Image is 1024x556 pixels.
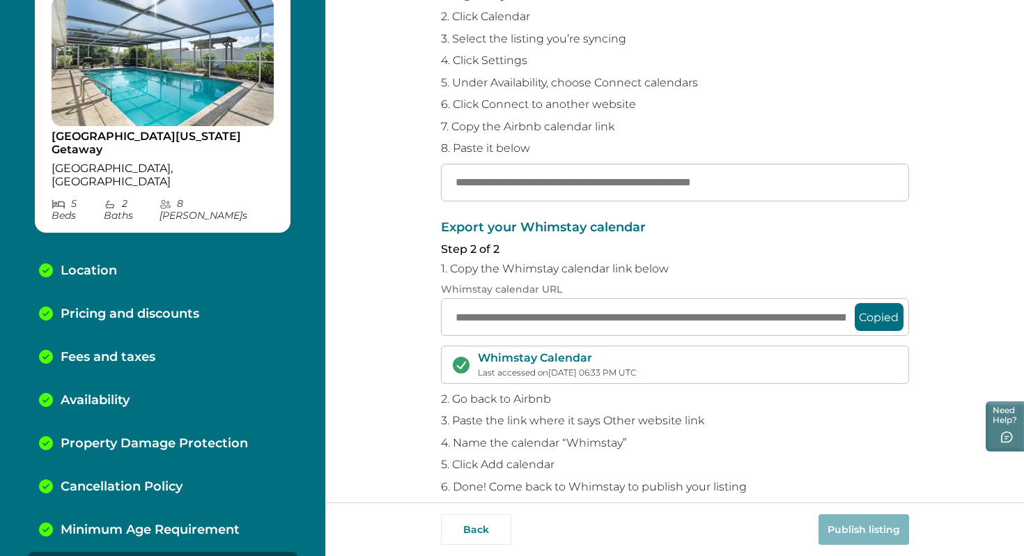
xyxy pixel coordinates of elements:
[441,76,909,90] p: 5. Under Availability, choose Connect calendars
[441,284,909,295] p: Whimstay calendar URL
[441,242,909,256] p: Step 2 of 2
[441,392,909,406] p: 2. Go back to Airbnb
[441,262,909,276] p: 1. Copy the Whimstay calendar link below
[441,414,909,428] p: 3. Paste the link where it says Other website link
[61,307,199,322] p: Pricing and discounts
[61,523,240,538] p: Minimum Age Requirement
[61,393,130,408] p: Availability
[61,263,117,279] p: Location
[441,54,909,68] p: 4. Click Settings
[441,480,909,494] p: 6. Done! Come back to Whimstay to publish your listing
[441,436,909,450] p: 4. Name the calendar “Whimstay”
[478,368,636,378] p: Last accessed on [DATE] 06:33 PM UTC
[441,120,909,134] p: 7. Copy the Airbnb calendar link
[819,514,909,545] button: Publish listing
[52,198,104,222] p: 5 Bed s
[104,198,159,222] p: 2 Bath s
[160,198,274,222] p: 8 [PERSON_NAME] s
[61,479,183,495] p: Cancellation Policy
[441,141,909,155] p: 8. Paste it below
[52,130,274,157] p: [GEOGRAPHIC_DATA][US_STATE] Getaway
[52,162,274,189] p: [GEOGRAPHIC_DATA], [GEOGRAPHIC_DATA]
[855,303,903,331] button: Copied
[441,98,909,111] p: 6. Click Connect to another website
[441,458,909,472] p: 5. Click Add calendar
[478,351,636,365] p: Whimstay Calendar
[441,514,511,545] button: Back
[441,221,909,235] p: Export your Whimstay calendar
[61,436,248,451] p: Property Damage Protection
[61,350,155,365] p: Fees and taxes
